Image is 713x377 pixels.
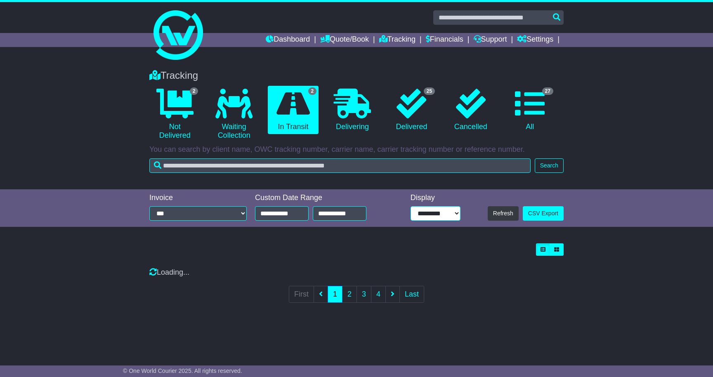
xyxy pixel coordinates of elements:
[266,33,310,47] a: Dashboard
[411,193,461,203] div: Display
[517,33,553,47] a: Settings
[327,86,378,134] a: Delivering
[445,86,496,134] a: Cancelled
[308,87,317,95] span: 2
[399,286,424,303] a: Last
[535,158,564,173] button: Search
[255,193,387,203] div: Custom Date Range
[149,268,564,277] div: Loading...
[145,70,568,82] div: Tracking
[356,286,371,303] a: 3
[386,86,437,134] a: 25 Delivered
[149,145,564,154] p: You can search by client name, OWC tracking number, carrier name, carrier tracking number or refe...
[379,33,416,47] a: Tracking
[542,87,553,95] span: 27
[320,33,369,47] a: Quote/Book
[505,86,555,134] a: 27 All
[523,206,564,221] a: CSV Export
[268,86,319,134] a: 2 In Transit
[474,33,507,47] a: Support
[190,87,198,95] span: 2
[426,33,463,47] a: Financials
[328,286,342,303] a: 1
[123,368,242,374] span: © One World Courier 2025. All rights reserved.
[342,286,357,303] a: 2
[424,87,435,95] span: 25
[149,193,247,203] div: Invoice
[208,86,259,143] a: Waiting Collection
[149,86,200,143] a: 2 Not Delivered
[488,206,519,221] button: Refresh
[371,286,386,303] a: 4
